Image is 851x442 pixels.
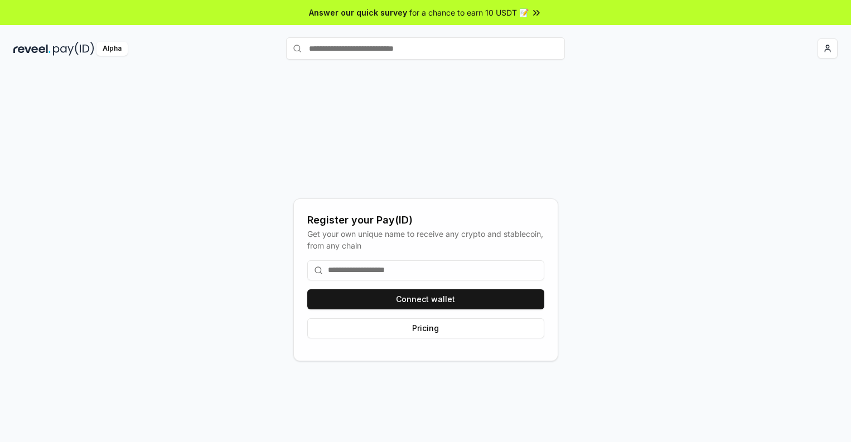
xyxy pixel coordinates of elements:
div: Alpha [96,42,128,56]
img: reveel_dark [13,42,51,56]
img: pay_id [53,42,94,56]
div: Get your own unique name to receive any crypto and stablecoin, from any chain [307,228,544,251]
button: Connect wallet [307,289,544,309]
span: for a chance to earn 10 USDT 📝 [409,7,529,18]
span: Answer our quick survey [309,7,407,18]
div: Register your Pay(ID) [307,212,544,228]
button: Pricing [307,318,544,338]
